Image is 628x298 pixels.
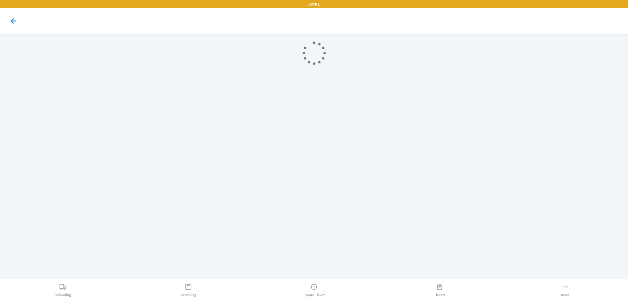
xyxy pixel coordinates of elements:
[55,281,71,297] div: Unloading
[251,279,377,297] button: Create Ticket
[304,281,325,297] div: Create Ticket
[308,1,320,7] p: EWR1
[181,281,196,297] div: Receiving
[561,281,569,297] div: More
[502,279,628,297] button: More
[377,279,502,297] button: Tickets
[434,281,445,297] div: Tickets
[126,279,251,297] button: Receiving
